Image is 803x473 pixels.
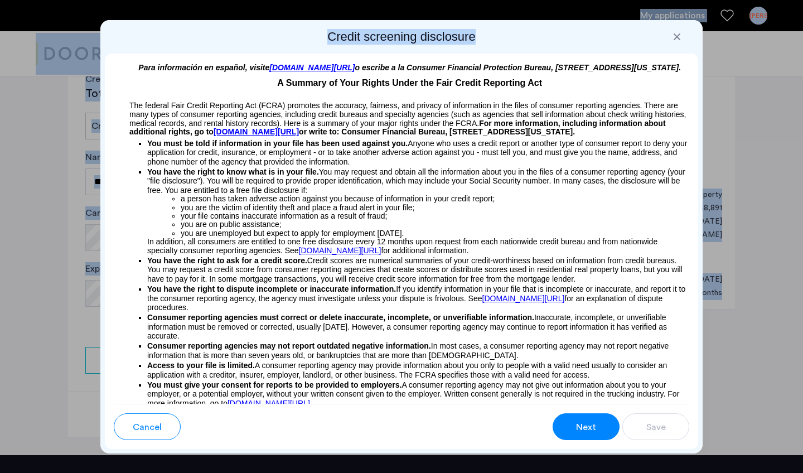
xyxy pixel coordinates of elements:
[147,341,431,350] span: Consumer reporting agencies may not report outdated negative information.
[147,380,679,408] span: A consumer reporting agency may not give out information about you to your employer, or a potenti...
[553,413,620,440] button: button
[147,139,408,148] span: You must be told if information in your file has been used against you.
[181,212,689,220] li: your file contains inaccurate information as a result of fraud;
[299,247,381,255] a: [DOMAIN_NAME][URL]
[147,256,689,283] p: Credit scores are numerical summaries of your credit-worthiness based on information from credit ...
[129,101,686,127] span: The federal Fair Credit Reporting Act (FCRA) promotes the accuracy, fairness, and privacy of info...
[181,229,689,238] li: you are unemployed but expect to apply for employment [DATE].
[138,63,269,72] span: Para información en español, visite
[147,380,401,389] span: You must give your consent for reports to be provided to employers.
[181,195,689,203] li: a person has taken adverse action against you because of information in your credit report;
[147,167,689,195] p: You may request and obtain all the information about you in the files of a consumer reporting age...
[105,29,698,45] h2: Credit screening disclosure
[147,167,319,176] span: You have the right to know what is in your file.
[147,313,534,322] span: Consumer reporting agencies must correct or delete inaccurate, incomplete, or unverifiable inform...
[129,119,666,137] span: For more information, including information about additional rights, go to
[147,256,307,265] span: You have the right to ask for a credit score.
[181,204,689,212] li: you are the victim of identity theft and place a fraud alert in your file;
[228,399,310,408] a: [DOMAIN_NAME][URL]
[114,72,689,90] p: A Summary of Your Rights Under the Fair Credit Reporting Act
[147,284,396,293] span: You have the right to dispute incomplete or inaccurate information.
[381,246,468,255] span: for additional information.
[622,413,689,440] button: button
[114,413,181,440] button: button
[576,421,596,434] span: Next
[214,128,299,137] a: [DOMAIN_NAME][URL]
[147,341,689,360] p: In most cases, a consumer reporting agency may not report negative information that is more than ...
[310,399,312,408] span: .
[147,137,689,166] p: Anyone who uses a credit report or another type of consumer report to deny your application for c...
[482,294,565,303] a: [DOMAIN_NAME][URL]
[147,361,689,379] p: A consumer reporting agency may provide information about you only to people with a valid need us...
[181,220,689,229] li: you are on public assistance;
[299,127,575,136] span: or write to: Consumer Financial Bureau, [STREET_ADDRESS][US_STATE].
[355,63,681,72] span: o escribe a la Consumer Financial Protection Bureau, [STREET_ADDRESS][US_STATE].
[133,421,162,434] span: Cancel
[147,361,255,370] span: Access to your file is limited.
[147,237,657,254] span: In addition, all consumers are entitled to one free disclosure every 12 months upon request from ...
[269,63,355,72] a: [DOMAIN_NAME][URL]
[147,313,689,340] p: Inaccurate, incomplete, or unverifiable information must be removed or corrected, usually [DATE]....
[646,421,666,434] span: Save
[147,284,685,312] span: If you identify information in your file that is incomplete or inaccurate, and report it to the c...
